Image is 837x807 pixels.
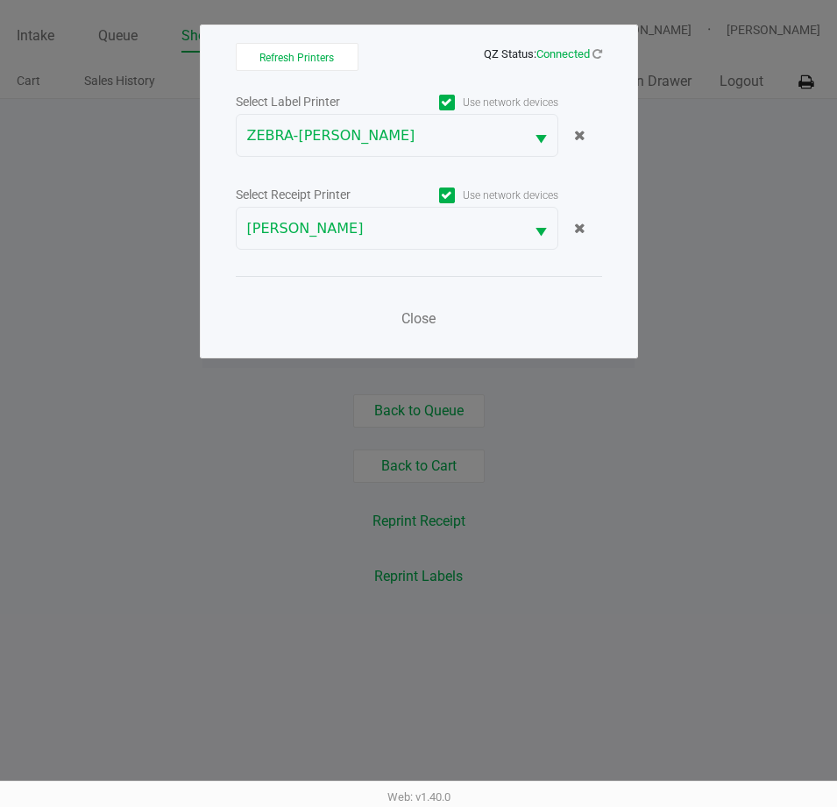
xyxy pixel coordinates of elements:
span: Refresh Printers [259,52,334,64]
div: Select Receipt Printer [236,186,397,204]
span: [PERSON_NAME] [247,218,514,239]
button: Close [393,301,445,336]
span: QZ Status: [484,47,602,60]
span: ZEBRA-[PERSON_NAME] [247,125,514,146]
span: Connected [536,47,590,60]
button: Refresh Printers [236,43,358,71]
label: Use network devices [397,95,558,110]
button: Select [524,115,557,156]
label: Use network devices [397,188,558,203]
div: Select Label Printer [236,93,397,111]
span: Web: v1.40.0 [387,790,450,803]
span: Close [401,310,436,327]
button: Select [524,208,557,249]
